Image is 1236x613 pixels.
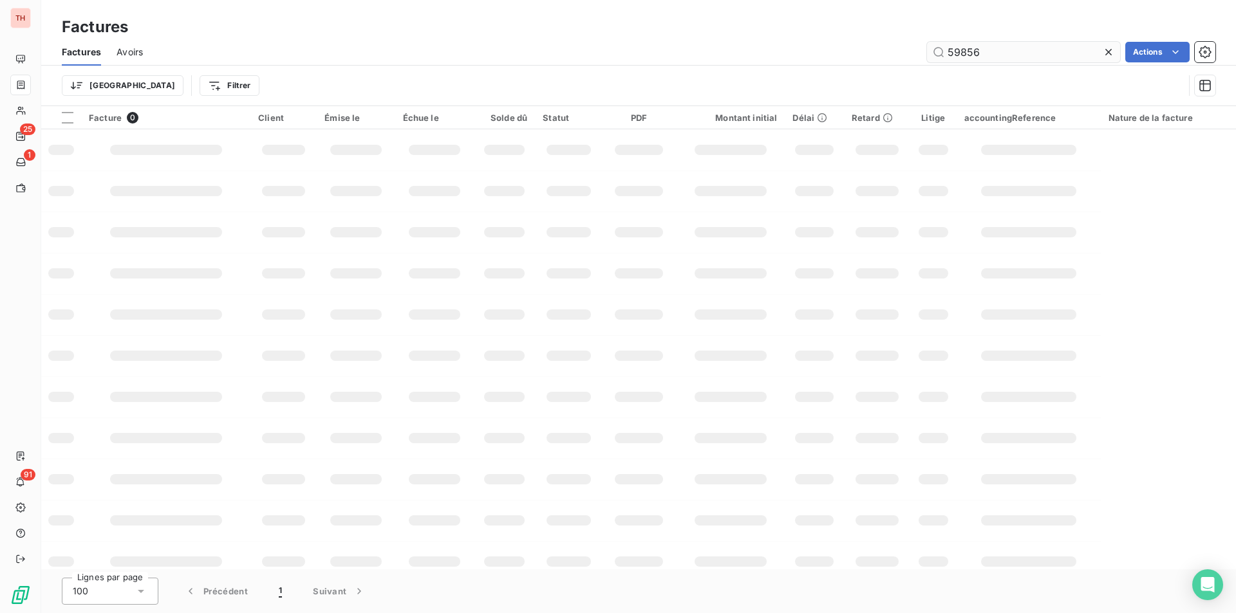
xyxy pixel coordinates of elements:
div: Délai [792,113,836,123]
span: Avoirs [117,46,143,59]
div: PDF [610,113,668,123]
a: 1 [10,152,30,172]
button: Suivant [297,578,381,605]
span: 0 [127,112,138,124]
img: Logo LeanPay [10,585,31,605]
span: 100 [73,585,88,598]
div: Montant initial [684,113,777,123]
div: Litige [918,113,949,123]
div: Échue le [403,113,466,123]
div: Statut [543,113,594,123]
span: 1 [24,149,35,161]
input: Rechercher [927,42,1120,62]
div: Retard [852,113,903,123]
button: Filtrer [200,75,259,96]
button: Actions [1125,42,1190,62]
span: Factures [62,46,101,59]
button: [GEOGRAPHIC_DATA] [62,75,183,96]
div: Open Intercom Messenger [1192,569,1223,600]
div: Client [258,113,309,123]
div: Émise le [324,113,387,123]
div: TH [10,8,31,28]
div: Solde dû [482,113,527,123]
button: 1 [263,578,297,605]
span: 1 [279,585,282,598]
div: accountingReference [964,113,1093,123]
span: 25 [20,124,35,135]
button: Précédent [169,578,263,605]
a: 25 [10,126,30,147]
div: Nature de la facture [1109,113,1228,123]
span: Facture [89,113,122,123]
span: 91 [21,469,35,480]
h3: Factures [62,15,128,39]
